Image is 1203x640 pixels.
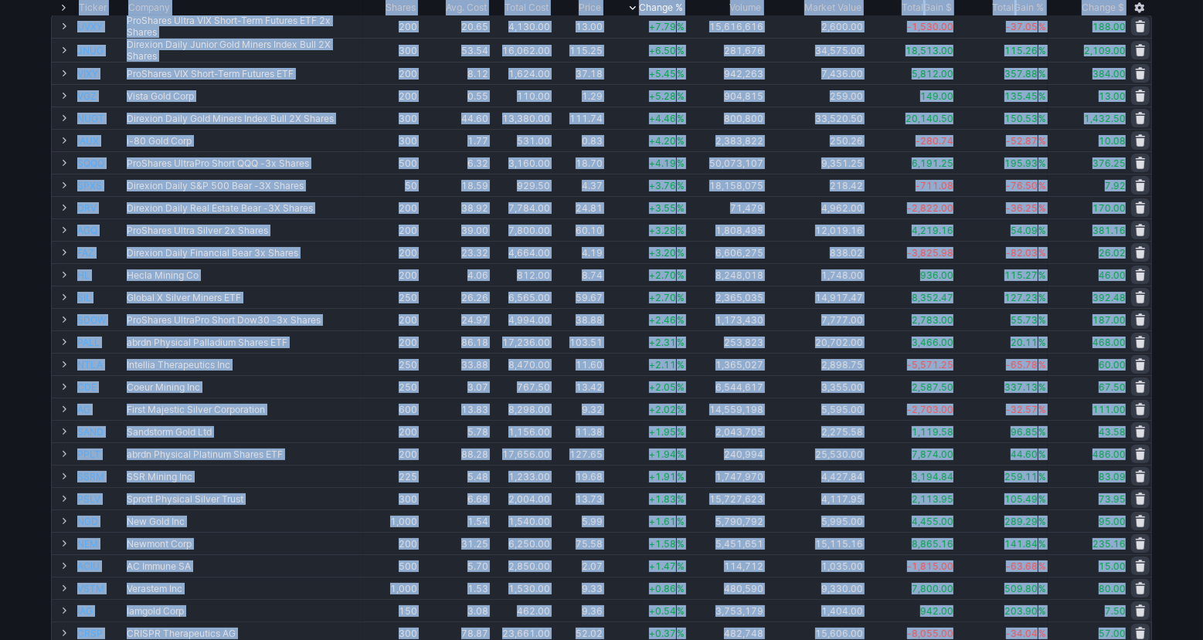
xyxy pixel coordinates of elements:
td: 44.60 [419,107,490,129]
td: 2,600.00 [765,14,865,38]
span: +2.11 [649,359,676,371]
span: % [677,359,685,371]
div: ProShares VIX Short-Term Futures ETF [127,68,362,80]
span: % [1038,337,1046,348]
span: -711.08 [916,180,953,191]
td: 8,248,018 [686,263,765,286]
span: 384.00 [1093,68,1126,80]
td: 13.83 [419,398,490,420]
td: 16,062.00 [490,38,552,62]
td: 33,520.50 [765,107,865,129]
td: 4.06 [419,263,490,286]
span: +1.94 [649,449,676,460]
td: 18,158,075 [686,174,765,196]
td: 200 [363,442,419,465]
span: 7.92 [1105,180,1126,191]
span: 2,587.50 [912,381,953,393]
td: 200 [363,62,419,84]
span: 135.45 [1004,90,1038,102]
td: 39.00 [419,218,490,241]
span: % [677,113,685,124]
td: 200 [363,196,419,218]
td: 8,470.00 [490,353,552,375]
a: SIL [77,286,124,308]
span: 5,812.00 [912,68,953,80]
td: 7,800.00 [490,218,552,241]
td: 838.02 [765,241,865,263]
td: 1,156.00 [490,420,552,442]
td: 250 [363,286,419,308]
div: Sandstorm Gold Ltd [127,426,362,438]
span: +2.70 [649,269,676,281]
span: 55.73 [1011,314,1038,326]
td: 4.19 [552,241,603,263]
td: 200 [363,308,419,330]
span: % [1038,68,1046,80]
a: SAND [77,421,124,442]
td: 38.92 [419,196,490,218]
td: 38.88 [552,308,603,330]
span: -36.25 [1006,202,1038,214]
td: 300 [363,38,419,62]
span: 60.00 [1099,359,1126,371]
span: 7,874.00 [912,449,953,460]
a: NTLA [77,354,124,375]
div: Intellia Therapeutics Inc [127,359,362,371]
span: -82.03 [1006,247,1038,259]
td: 200 [363,420,419,442]
span: 43.58 [1099,426,1126,438]
td: 20.65 [419,14,490,38]
td: 1,808,495 [686,218,765,241]
td: 253,823 [686,330,765,353]
div: First Majestic Silver Corporation [127,404,362,415]
span: 150.53 [1004,113,1038,124]
td: 11.38 [552,420,603,442]
td: 531.00 [490,129,552,151]
td: 60.10 [552,218,603,241]
span: +4.19 [649,157,676,169]
span: 115.26 [1004,45,1038,56]
div: abrdn Physical Platinum Shares ETF [127,449,362,460]
span: 111.00 [1093,404,1126,415]
td: 1,747,970 [686,465,765,487]
td: 300 [363,129,419,151]
span: 2,109.00 [1084,45,1126,56]
td: 7,436.00 [765,62,865,84]
td: 14,559,198 [686,398,765,420]
div: Direxion Daily Financial Bear 3x Shares [127,247,362,259]
span: 127.23 [1004,292,1038,303]
a: HL [77,264,124,286]
td: 4,664.00 [490,241,552,263]
td: 11.60 [552,353,603,375]
span: -76.50 [1006,180,1038,191]
td: 6,544,617 [686,375,765,398]
td: 5.48 [419,465,490,487]
td: 14,917.47 [765,286,865,308]
a: SSRM [77,466,124,487]
span: 46.00 [1099,269,1126,281]
span: 486.00 [1093,449,1126,460]
a: SQQQ [77,152,124,174]
a: IAG [77,600,124,621]
td: 281,676 [686,38,765,62]
td: 5,595.00 [765,398,865,420]
td: 800,800 [686,107,765,129]
span: -65.78 [1006,359,1038,371]
span: % [677,135,685,147]
td: 4,994.00 [490,308,552,330]
span: % [1038,90,1046,102]
span: 1,432.50 [1084,113,1126,124]
span: 13.00 [1099,90,1126,102]
td: 6,606,275 [686,241,765,263]
span: % [1038,314,1046,326]
span: +1.91 [649,471,676,483]
span: -32.57 [1006,404,1038,415]
span: 115.27 [1004,269,1038,281]
td: 115.25 [552,38,603,62]
span: 26.02 [1099,247,1126,259]
div: Global X Silver Miners ETF [127,292,362,303]
a: VSTM [77,577,124,599]
td: 6,565.00 [490,286,552,308]
span: 67.50 [1099,381,1126,393]
a: VIXY [77,63,124,84]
